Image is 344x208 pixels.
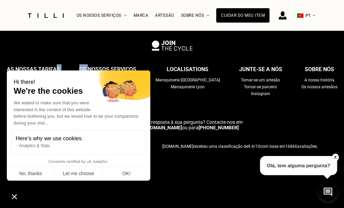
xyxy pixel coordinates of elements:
[297,12,304,19] span: 🇵🇹
[181,0,210,31] div: Sobre nós
[155,77,220,83] a: Maroquinerie [GEOGRAPHIC_DATA]
[244,83,277,90] a: Tornar-se parceiro
[301,83,338,90] a: Os nossos artesãos
[305,64,334,75] div: Sobre nós
[279,11,287,19] img: ícone de login
[248,144,260,149] span: /
[162,144,318,149] span: recebeu uma classificação de com base em avaliações.
[304,77,334,83] a: A nossa história
[332,154,339,161] button: X
[167,64,208,75] div: Localisations
[313,15,315,16] img: menu déroulant
[207,15,209,16] img: Menu suspenso sobre
[102,119,243,125] span: Ainda não encontrou a resposta à sua pergunta? Contacte-nos em
[77,0,127,31] div: Os nossos serviços
[241,77,280,83] a: Tornar-se um artesão
[260,156,337,175] p: Olá, tem alguma pergunta?
[79,64,136,75] div: Os nossos serviços
[162,144,193,149] span: [DOMAIN_NAME]
[239,64,282,75] div: Junte-se a nós
[155,13,174,18] a: Artesão
[216,8,270,23] a: Cuidar do meu item
[7,64,60,75] div: As nossas tarifas
[248,144,254,149] span: 9.4
[251,90,270,97] a: Instagram
[293,0,319,31] button: 🇵🇹 PT
[25,13,66,18] img: Logotipo do serviço de costura Tilli
[134,13,149,18] a: Marca
[152,40,193,51] img: logo Join The Cycle
[198,125,239,130] a: [PHONE_NUMBER]
[171,83,205,90] a: Maroquinerie Lyon
[124,15,127,16] img: Menu suspenso
[256,144,260,149] span: 10
[285,144,297,149] span: 16866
